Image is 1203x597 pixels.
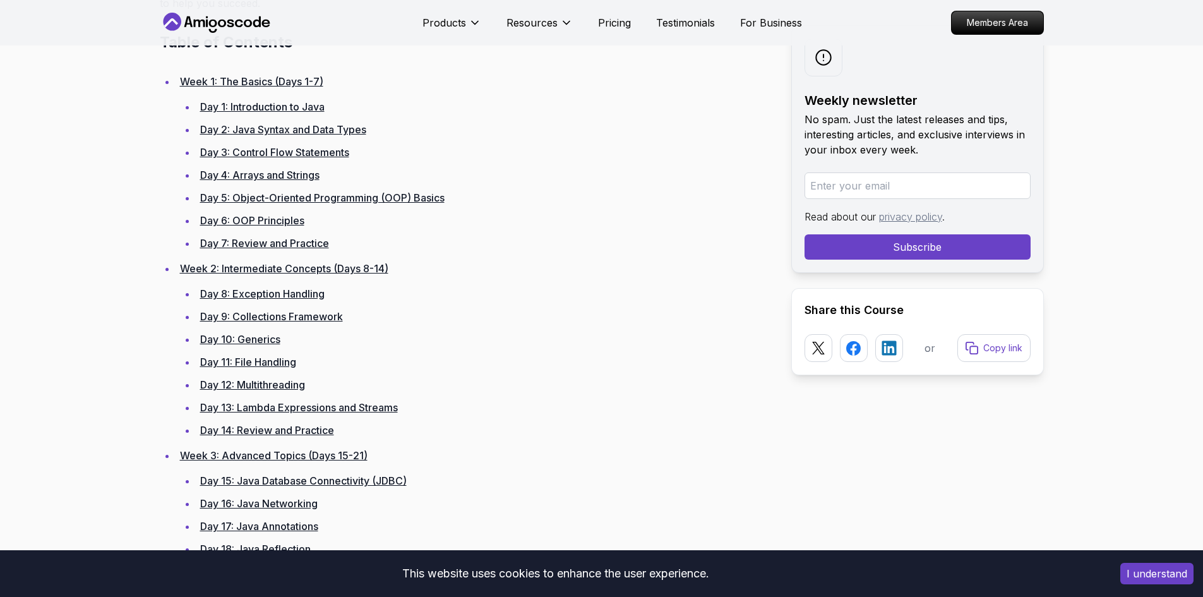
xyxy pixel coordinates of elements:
[506,15,558,30] p: Resources
[200,237,329,250] a: Day 7: Review and Practice
[180,449,368,462] a: Week 3: Advanced Topics (Days 15-21)
[200,356,296,368] a: Day 11: File Handling
[656,15,715,30] a: Testimonials
[805,301,1031,319] h2: Share this Course
[957,334,1031,362] button: Copy link
[598,15,631,30] a: Pricing
[200,214,304,227] a: Day 6: OOP Principles
[180,75,323,88] a: Week 1: The Basics (Days 1-7)
[200,191,445,204] a: Day 5: Object-Oriented Programming (OOP) Basics
[200,100,325,113] a: Day 1: Introduction to Java
[952,11,1043,34] p: Members Area
[879,210,942,223] a: privacy policy
[805,234,1031,260] button: Subscribe
[422,15,481,40] button: Products
[805,92,1031,109] h2: Weekly newsletter
[200,474,407,487] a: Day 15: Java Database Connectivity (JDBC)
[805,112,1031,157] p: No spam. Just the latest releases and tips, interesting articles, and exclusive interviews in you...
[200,520,318,533] a: Day 17: Java Annotations
[200,123,366,136] a: Day 2: Java Syntax and Data Types
[200,378,305,391] a: Day 12: Multithreading
[925,341,935,356] p: or
[951,11,1044,35] a: Members Area
[180,262,388,275] a: Week 2: Intermediate Concepts (Days 8-14)
[200,543,311,555] a: Day 18: Java Reflection
[200,424,334,437] a: Day 14: Review and Practice
[200,333,280,346] a: Day 10: Generics
[200,169,320,181] a: Day 4: Arrays and Strings
[805,172,1031,199] input: Enter your email
[1120,563,1194,584] button: Accept cookies
[983,342,1022,354] p: Copy link
[422,15,466,30] p: Products
[740,15,802,30] a: For Business
[200,497,318,510] a: Day 16: Java Networking
[200,310,343,323] a: Day 9: Collections Framework
[200,146,349,159] a: Day 3: Control Flow Statements
[805,209,1031,224] p: Read about our .
[9,560,1101,588] div: This website uses cookies to enhance the user experience.
[200,287,325,300] a: Day 8: Exception Handling
[200,401,398,414] a: Day 13: Lambda Expressions and Streams
[506,15,573,40] button: Resources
